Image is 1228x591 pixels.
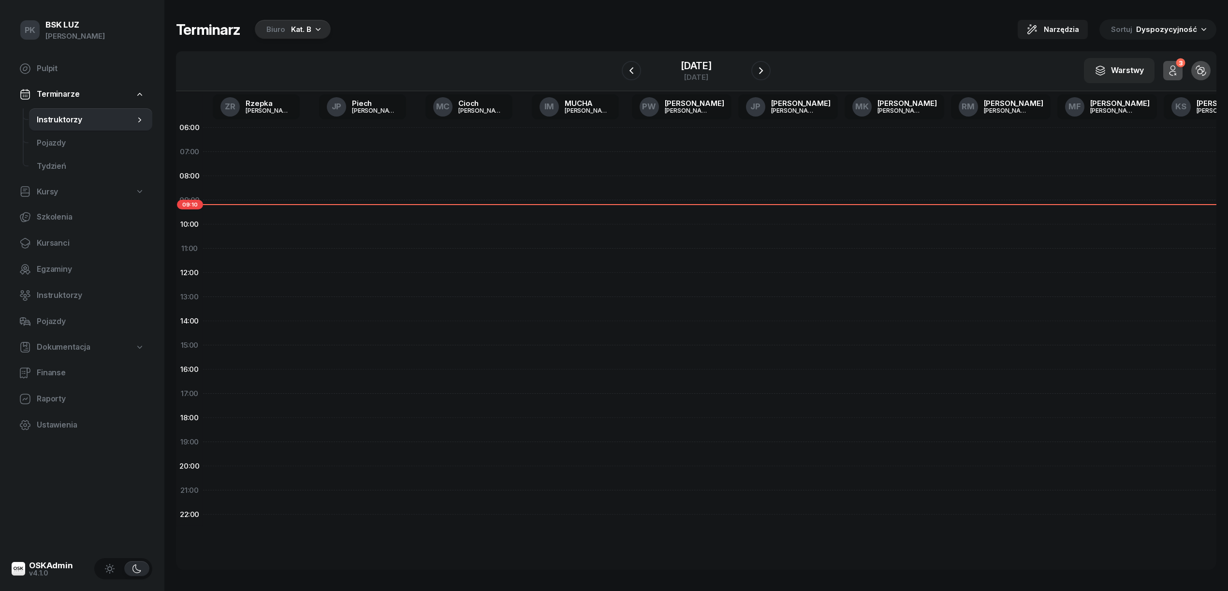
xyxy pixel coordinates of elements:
[213,94,300,119] a: ZRRzepka[PERSON_NAME]
[176,333,203,357] div: 15:00
[436,103,450,111] span: MC
[532,94,619,119] a: IMMUCHA[PERSON_NAME]
[458,100,505,107] div: Cioch
[632,94,732,119] a: PW[PERSON_NAME][PERSON_NAME]
[855,103,869,111] span: MK
[877,100,937,107] div: [PERSON_NAME]
[845,94,945,119] a: MK[PERSON_NAME][PERSON_NAME]
[246,100,292,107] div: Rzepka
[45,21,105,29] div: BSK LUZ
[176,21,240,38] h1: Terminarz
[176,140,203,164] div: 07:00
[352,100,398,107] div: Piech
[176,502,203,527] div: 22:00
[37,237,145,250] span: Kursanci
[225,103,235,111] span: ZR
[12,284,152,307] a: Instruktorzy
[252,20,331,39] button: BiuroKat. B
[665,100,724,107] div: [PERSON_NAME]
[12,361,152,384] a: Finanse
[12,336,152,358] a: Dokumentacja
[962,103,975,111] span: RM
[176,164,203,188] div: 08:00
[352,107,398,114] div: [PERSON_NAME]
[544,103,555,111] span: IM
[1084,58,1155,83] button: Warstwy
[642,103,656,111] span: PW
[37,211,145,223] span: Szkolenia
[37,289,145,302] span: Instruktorzy
[1163,61,1183,80] button: 3
[681,61,712,71] div: [DATE]
[1090,100,1150,107] div: [PERSON_NAME]
[176,309,203,333] div: 14:00
[37,186,58,198] span: Kursy
[37,137,145,149] span: Pojazdy
[1044,24,1079,35] span: Narzędzia
[29,155,152,178] a: Tydzień
[1095,64,1144,77] div: Warstwy
[176,430,203,454] div: 19:00
[37,341,90,354] span: Dokumentacja
[266,24,285,35] div: Biuro
[319,94,406,119] a: JPPiech[PERSON_NAME]
[176,188,203,212] div: 09:00
[771,100,831,107] div: [PERSON_NAME]
[12,414,152,437] a: Ustawienia
[37,263,145,276] span: Egzaminy
[1057,94,1157,119] a: MF[PERSON_NAME][PERSON_NAME]
[12,83,152,105] a: Terminarze
[332,103,342,111] span: JP
[176,261,203,285] div: 12:00
[37,114,135,126] span: Instruktorzy
[12,310,152,333] a: Pojazdy
[458,107,505,114] div: [PERSON_NAME]
[176,382,203,406] div: 17:00
[37,88,79,101] span: Terminarze
[29,570,73,576] div: v4.1.0
[12,57,152,80] a: Pulpit
[176,454,203,478] div: 20:00
[984,100,1043,107] div: [PERSON_NAME]
[1099,19,1216,40] button: Sortuj Dyspozycyjność
[176,478,203,502] div: 21:00
[665,107,711,114] div: [PERSON_NAME]
[37,62,145,75] span: Pulpit
[176,406,203,430] div: 18:00
[29,108,152,132] a: Instruktorzy
[37,160,145,173] span: Tydzień
[176,212,203,236] div: 10:00
[29,132,152,155] a: Pojazdy
[12,232,152,255] a: Kursanci
[177,200,203,209] span: 09:10
[37,419,145,431] span: Ustawienia
[1090,107,1137,114] div: [PERSON_NAME]
[37,367,145,379] span: Finanse
[1136,25,1197,34] span: Dyspozycyjność
[771,107,818,114] div: [PERSON_NAME]
[565,100,611,107] div: MUCHA
[176,236,203,261] div: 11:00
[176,116,203,140] div: 06:00
[681,74,712,81] div: [DATE]
[1176,59,1185,68] div: 3
[29,561,73,570] div: OSKAdmin
[1175,103,1186,111] span: KS
[984,107,1030,114] div: [PERSON_NAME]
[1018,20,1088,39] button: Narzędzia
[750,103,760,111] span: JP
[25,26,36,34] span: PK
[1068,103,1081,111] span: MF
[12,258,152,281] a: Egzaminy
[45,30,105,43] div: [PERSON_NAME]
[37,393,145,405] span: Raporty
[12,387,152,411] a: Raporty
[37,315,145,328] span: Pojazdy
[291,24,311,35] div: Kat. B
[565,107,611,114] div: [PERSON_NAME]
[246,107,292,114] div: [PERSON_NAME]
[176,285,203,309] div: 13:00
[12,206,152,229] a: Szkolenia
[951,94,1051,119] a: RM[PERSON_NAME][PERSON_NAME]
[425,94,512,119] a: MCCioch[PERSON_NAME]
